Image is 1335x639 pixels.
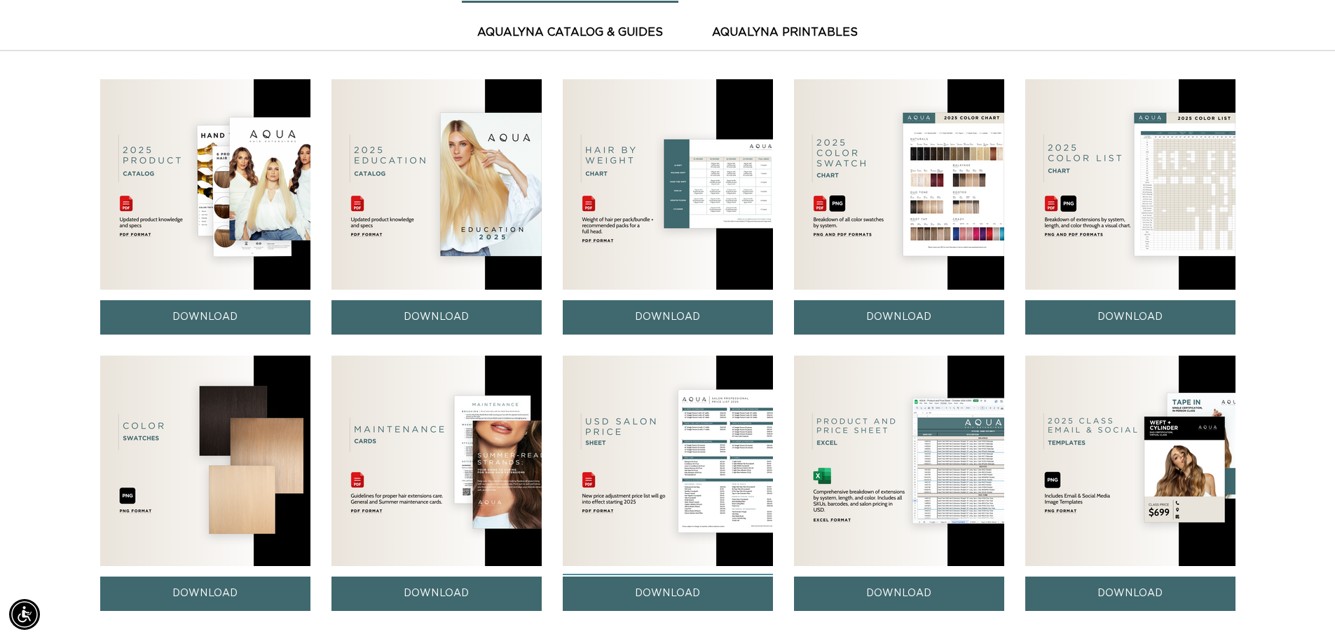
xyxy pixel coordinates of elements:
[794,300,1004,335] a: DOWNLOAD
[331,300,542,335] a: DOWNLOAD
[100,300,310,335] a: DOWNLOAD
[100,577,310,611] a: DOWNLOAD
[1025,577,1235,611] a: DOWNLOAD
[331,577,542,611] a: DOWNLOAD
[794,577,1004,611] a: DOWNLOAD
[1025,300,1235,335] a: DOWNLOAD
[694,15,875,50] button: AquaLyna Printables
[460,15,680,50] button: AquaLyna Catalog & Guides
[563,577,773,611] a: DOWNLOAD
[563,300,773,335] a: DOWNLOAD
[9,599,40,630] div: Accessibility Menu
[1265,572,1335,639] iframe: Chat Widget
